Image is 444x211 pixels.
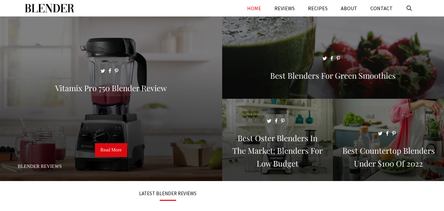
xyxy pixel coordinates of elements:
a: Best Countertop Blenders Under $100 of 2022 [333,173,444,180]
h3: LATEST BLENDER REVIEWS [33,191,303,196]
a: Best Oster Blenders in the Market: Blenders for Low Budget [222,173,333,180]
a: Read More [95,143,127,157]
a: Blender Reviews [18,164,62,169]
